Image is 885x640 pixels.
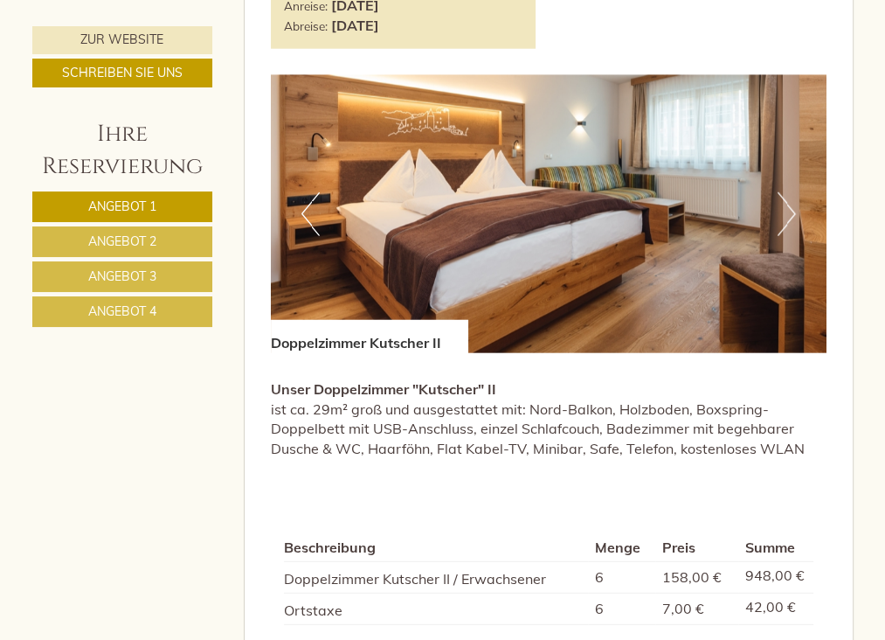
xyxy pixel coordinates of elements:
b: [DATE] [331,17,379,34]
button: Next [778,192,796,236]
td: 42,00 € [738,593,813,624]
th: Beschreibung [284,534,588,561]
td: 6 [588,593,655,624]
th: Menge [588,534,655,561]
td: 948,00 € [738,562,813,594]
a: Schreiben Sie uns [32,59,212,87]
span: 7,00 € [662,600,704,617]
span: Angebot 1 [88,198,156,214]
span: 158,00 € [662,568,722,586]
span: Angebot 4 [88,303,156,319]
td: 6 [588,562,655,594]
div: Doppelzimmer Kutscher II [271,320,467,353]
span: Angebot 3 [88,268,156,284]
p: ist ca. 29m² groß und ausgestattet mit: Nord-Balkon, Holzboden, Boxspring-Doppelbett mit USB-Ansc... [271,379,826,459]
strong: Unser Doppelzimmer "Kutscher" II [271,380,496,398]
img: image [271,75,826,353]
td: Doppelzimmer Kutscher II / Erwachsener [284,562,588,594]
div: Ihre Reservierung [32,118,212,183]
small: Abreise: [284,18,328,33]
span: Angebot 2 [88,233,156,249]
th: Preis [655,534,738,561]
td: Ortstaxe [284,593,588,624]
th: Summe [738,534,813,561]
button: Previous [301,192,320,236]
a: Zur Website [32,26,212,54]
